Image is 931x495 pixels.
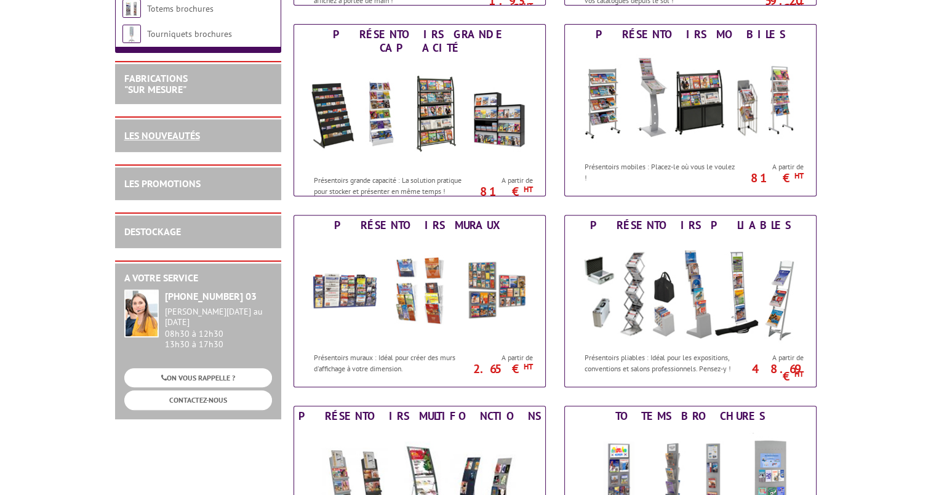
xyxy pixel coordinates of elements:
[564,215,817,387] a: Présentoirs pliables Présentoirs pliables Présentoirs pliables : Idéal pour les expositions, conv...
[124,289,159,337] img: widget-service.jpg
[124,390,272,409] a: CONTACTEZ-NOUS
[577,235,804,346] img: Présentoirs pliables
[734,365,803,380] p: 48.69 €
[463,365,532,372] p: 2.65 €
[794,369,803,379] sup: HT
[124,129,200,142] a: LES NOUVEAUTÉS
[568,409,813,423] div: Totems brochures
[523,361,532,372] sup: HT
[124,225,181,238] a: DESTOCKAGE
[124,177,201,190] a: LES PROMOTIONS
[564,24,817,196] a: Présentoirs mobiles Présentoirs mobiles Présentoirs mobiles : Placez-le où vous le voulez ! A par...
[165,290,257,302] strong: [PHONE_NUMBER] 03
[147,28,232,39] a: Tourniquets brochures
[124,72,188,95] a: FABRICATIONS"Sur Mesure"
[297,219,542,232] div: Présentoirs muraux
[794,1,803,11] sup: HT
[740,162,803,172] span: A partir de
[294,215,546,387] a: Présentoirs muraux Présentoirs muraux Présentoirs muraux : Idéal pour créer des murs d'affichage ...
[523,1,532,11] sup: HT
[122,25,141,43] img: Tourniquets brochures
[463,188,532,195] p: 81 €
[523,184,532,195] sup: HT
[147,3,214,14] a: Totems brochures
[734,174,803,182] p: 81 €
[165,307,272,328] div: [PERSON_NAME][DATE] au [DATE]
[314,175,466,196] p: Présentoirs grande capacité : La solution pratique pour stocker et présenter en même temps !
[585,352,737,373] p: Présentoirs pliables : Idéal pour les expositions, conventions et salons professionnels. Pensez-y !
[165,307,272,349] div: 08h30 à 12h30 13h30 à 17h30
[124,273,272,284] h2: A votre service
[585,161,737,182] p: Présentoirs mobiles : Placez-le où vous le voulez !
[314,352,466,373] p: Présentoirs muraux : Idéal pour créer des murs d'affichage à votre dimension.
[306,58,533,169] img: Présentoirs grande capacité
[577,44,804,155] img: Présentoirs mobiles
[469,353,532,363] span: A partir de
[294,24,546,196] a: Présentoirs grande capacité Présentoirs grande capacité Présentoirs grande capacité : La solution...
[794,171,803,181] sup: HT
[469,175,532,185] span: A partir de
[306,235,533,346] img: Présentoirs muraux
[568,219,813,232] div: Présentoirs pliables
[297,28,542,55] div: Présentoirs grande capacité
[740,353,803,363] span: A partir de
[568,28,813,41] div: Présentoirs mobiles
[124,368,272,387] a: ON VOUS RAPPELLE ?
[297,409,542,423] div: Présentoirs multifonctions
